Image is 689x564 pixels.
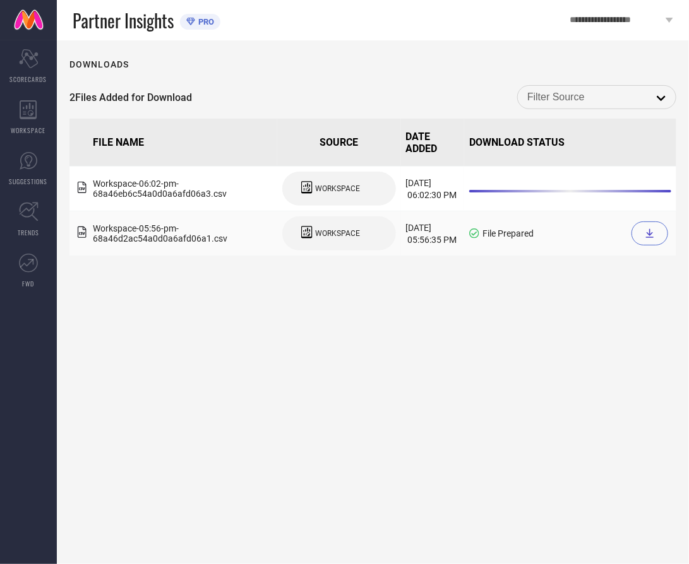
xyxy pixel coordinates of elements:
span: FWD [23,279,35,288]
th: DATE ADDED [401,119,464,167]
span: Workspace - 05:56-pm - 68a46d2ac54a0d0a6afd06a1 .csv [93,223,269,244]
span: File Prepared [482,228,534,238]
span: WORKSPACE [11,126,46,135]
span: [DATE] 05:56:35 PM [406,223,457,245]
span: SUGGESTIONS [9,177,48,186]
span: [DATE] 06:02:30 PM [406,178,457,200]
th: DOWNLOAD STATUS [464,119,676,167]
span: Partner Insights [73,8,174,33]
th: SOURCE [277,119,401,167]
a: Download [632,221,671,245]
span: TRENDS [18,228,39,237]
span: PRO [195,17,214,26]
span: Workspace - 06:02-pm - 68a46eb6c54a0d0a6afd06a3 .csv [93,179,269,199]
th: FILE NAME [69,119,277,167]
span: 2 Files Added for Download [69,91,192,103]
span: WORKSPACE [316,229,361,238]
span: WORKSPACE [316,184,361,193]
h1: Downloads [69,59,129,69]
span: SCORECARDS [10,74,47,84]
